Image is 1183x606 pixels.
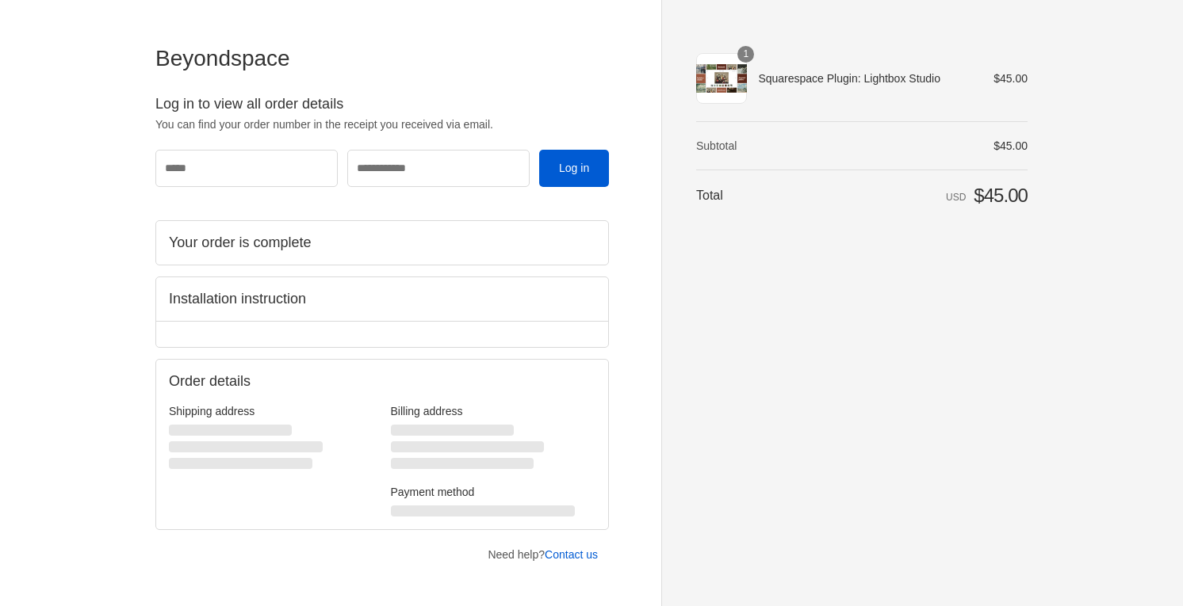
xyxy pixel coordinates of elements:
[545,548,598,561] a: Contact us
[391,485,596,499] h3: Payment method
[169,290,595,308] h2: Installation instruction
[974,185,1028,206] span: $45.00
[993,139,1028,152] span: $45.00
[696,189,723,202] span: Total
[169,372,382,391] h2: Order details
[737,46,754,63] span: 1
[155,116,609,133] p: You can find your order number in the receipt you received via email.
[169,234,595,252] h2: Your order is complete
[391,404,596,418] h3: Billing address
[155,95,609,113] h2: Log in to view all order details
[696,139,794,153] th: Subtotal
[993,72,1028,85] span: $45.00
[169,404,374,418] h3: Shipping address
[539,150,609,186] button: Log in
[155,46,290,71] span: Beyondspace
[946,192,966,203] span: USD
[488,547,598,563] p: Need help?
[758,71,971,86] span: Squarespace Plugin: Lightbox Studio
